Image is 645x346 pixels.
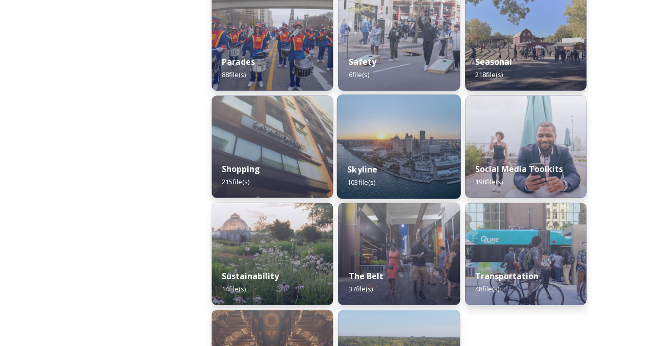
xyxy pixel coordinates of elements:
strong: Safety [348,56,376,67]
span: 198 file(s) [475,177,503,186]
strong: The Belt [348,270,383,281]
span: 6 file(s) [348,69,369,79]
span: 14 file(s) [222,284,246,293]
img: QLine_Bill-Bowen_5507-2.jpeg [465,203,586,305]
img: RIVERWALK%2520CONTENT%2520EDIT-15-PhotoCredit-Justin_Milhouse-UsageExpires_Oct-2024.jpg [465,95,586,197]
strong: Skyline [347,163,377,175]
img: 90557b6c-0b62-448f-b28c-3e7395427b66.jpg [338,203,459,305]
strong: Sustainability [222,270,279,281]
img: Oudolf_6-22-2022-3186%2520copy.jpg [212,203,333,305]
img: e91d0ad6-e020-4ad7-a29e-75c491b4880f.jpg [212,95,333,197]
strong: Shopping [222,163,260,174]
strong: Parades [222,56,255,67]
span: 103 file(s) [347,177,375,186]
span: 88 file(s) [222,69,246,79]
span: 215 file(s) [222,177,249,186]
img: 1c183ad6-ea5d-43bf-8d64-8aacebe3bb37.jpg [337,94,461,199]
span: 48 file(s) [475,284,499,293]
strong: Seasonal [475,56,512,67]
strong: Transportation [475,270,538,281]
span: 37 file(s) [348,284,372,293]
span: 218 file(s) [475,69,503,79]
strong: Social Media Toolkits [475,163,563,174]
